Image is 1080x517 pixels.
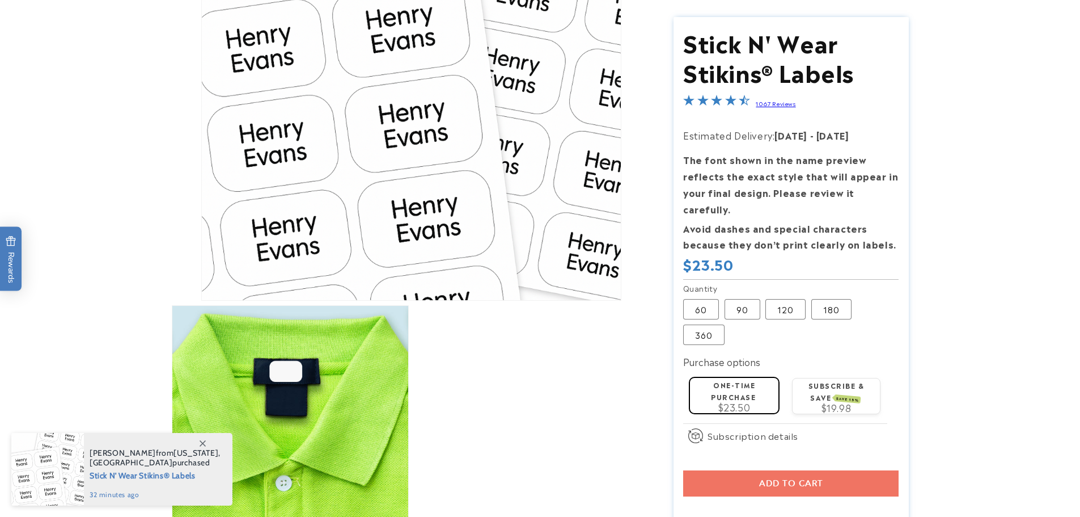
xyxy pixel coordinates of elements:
label: 60 [683,299,719,319]
legend: Quantity [683,283,718,294]
label: 360 [683,324,725,344]
label: 90 [725,299,760,319]
label: One-time purchase [711,379,756,401]
h1: Stick N' Wear Stikins® Labels [683,27,899,86]
strong: [DATE] [816,128,849,141]
strong: [DATE] [774,128,807,141]
a: 1067 Reviews [756,99,795,107]
span: from , purchased [90,448,221,468]
p: Estimated Delivery: [683,127,899,143]
strong: - [810,128,814,141]
span: Subscription details [708,429,798,443]
label: 180 [811,299,852,319]
span: SAVE 15% [835,394,861,403]
strong: Avoid dashes and special characters because they don’t print clearly on labels. [683,221,896,251]
span: Rewards [6,236,16,283]
label: Subscribe & save [808,380,865,402]
span: $23.50 [683,254,734,274]
span: [US_STATE] [173,448,218,458]
span: $19.98 [821,401,852,414]
span: Stick N' Wear Stikins® Labels [90,468,221,482]
label: 120 [765,299,806,319]
span: 32 minutes ago [90,490,221,500]
span: $23.50 [718,400,751,414]
label: Purchase options [683,354,760,368]
strong: The font shown in the name preview reflects the exact style that will appear in your final design... [683,153,898,215]
span: [PERSON_NAME] [90,448,156,458]
span: 4.7-star overall rating [683,96,750,110]
span: [GEOGRAPHIC_DATA] [90,457,172,468]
